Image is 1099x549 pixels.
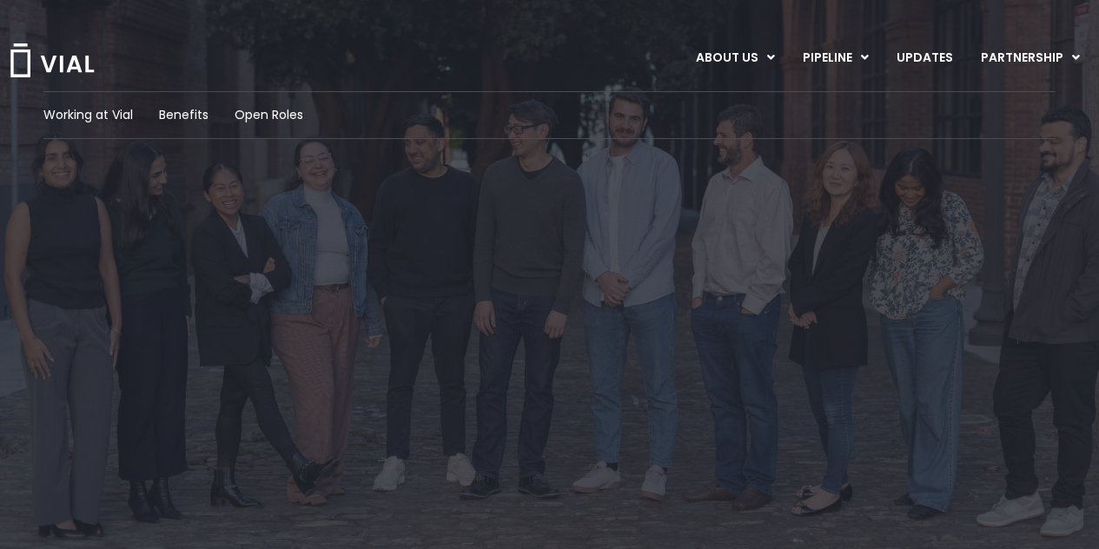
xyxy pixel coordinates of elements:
[789,43,882,73] a: PIPELINEMenu Toggle
[235,106,303,124] a: Open Roles
[159,106,209,124] a: Benefits
[43,106,133,124] a: Working at Vial
[9,43,96,77] img: Vial Logo
[967,43,1094,73] a: PARTNERSHIPMenu Toggle
[682,43,788,73] a: ABOUT USMenu Toggle
[883,43,966,73] a: UPDATES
